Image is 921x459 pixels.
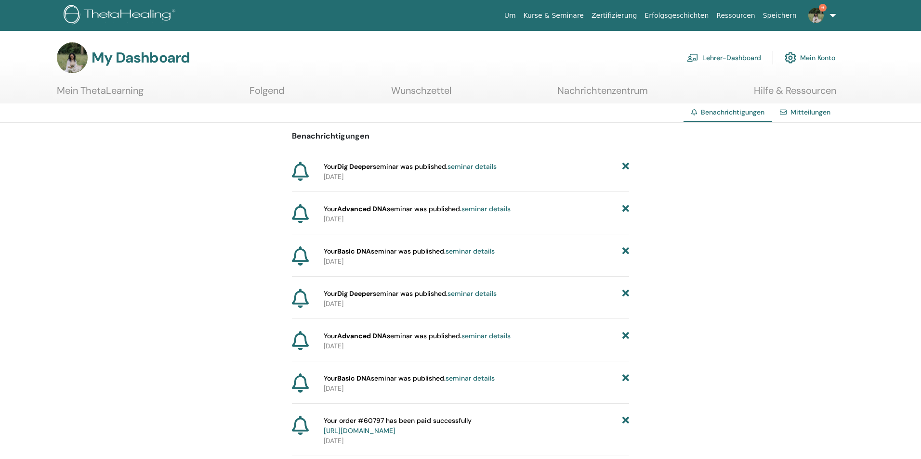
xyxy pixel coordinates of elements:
a: seminar details [446,247,495,255]
strong: Dig Deeper [337,162,373,171]
a: Wunschzettel [391,85,451,103]
img: logo.png [64,5,179,26]
span: 6 [819,4,827,12]
a: Folgend [250,85,285,103]
p: [DATE] [324,299,629,309]
p: [DATE] [324,256,629,267]
a: Hilfe & Ressourcen [754,85,836,103]
p: [DATE] [324,383,629,394]
span: Your seminar was published. [324,204,511,214]
span: Your order #60797 has been paid successfully [324,416,472,436]
a: seminar details [446,374,495,382]
span: Your seminar was published. [324,373,495,383]
a: Lehrer-Dashboard [687,47,761,68]
a: Kurse & Seminare [520,7,588,25]
a: Zertifizierung [588,7,641,25]
a: seminar details [461,331,511,340]
img: cog.svg [785,50,796,66]
a: seminar details [461,204,511,213]
strong: Basic DNA [337,247,371,255]
a: Mein Konto [785,47,835,68]
p: [DATE] [324,172,629,182]
img: default.jpg [57,42,88,73]
a: Nachrichtenzentrum [557,85,648,103]
a: Mitteilungen [790,108,830,116]
span: Your seminar was published. [324,162,497,172]
p: [DATE] [324,214,629,224]
a: seminar details [447,162,497,171]
a: Mein ThetaLearning [57,85,144,103]
p: [DATE] [324,341,629,351]
a: Speichern [759,7,801,25]
strong: Advanced DNA [337,331,387,340]
a: Ressourcen [712,7,759,25]
strong: Advanced DNA [337,204,387,213]
a: Um [500,7,520,25]
span: Your seminar was published. [324,331,511,341]
span: Your seminar was published. [324,289,497,299]
img: default.jpg [808,8,824,23]
strong: Dig Deeper [337,289,373,298]
a: seminar details [447,289,497,298]
h3: My Dashboard [92,49,190,66]
a: [URL][DOMAIN_NAME] [324,426,395,435]
strong: Basic DNA [337,374,371,382]
img: chalkboard-teacher.svg [687,53,698,62]
span: Benachrichtigungen [701,108,764,116]
p: Benachrichtigungen [292,130,629,142]
p: [DATE] [324,436,629,446]
a: Erfolgsgeschichten [641,7,712,25]
span: Your seminar was published. [324,246,495,256]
